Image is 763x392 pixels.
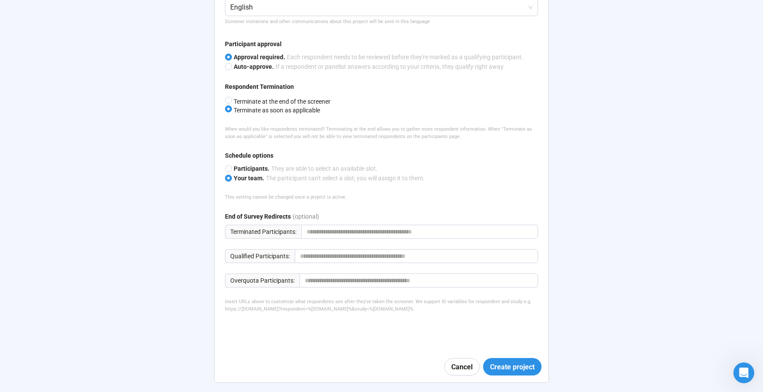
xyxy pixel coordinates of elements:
[483,358,542,375] button: Create project
[225,18,538,25] div: Screener invitations and other communications about this project will be sent in this language
[225,125,538,141] div: When would you like respondents terminated? Terminating at the end allows you to gather more resp...
[225,298,538,313] div: Insert URLs above to customize what respondents see after they've taken the screener. We support ...
[234,54,285,61] span: Approval required.
[274,63,505,70] span: If a respondent or panelist answers according to your criteria, they qualify right away.
[264,175,425,182] span: The participant can't select a slot; you will assign it to them.
[225,225,301,239] span: Terminated Participants:
[733,362,754,383] iframe: Intercom live chat
[232,107,320,114] span: Terminate as soon as applicable
[444,358,480,375] button: Cancel
[225,274,300,287] span: Overquota Participants:
[225,249,295,263] span: Qualified Participants:
[293,212,319,225] div: (optional)
[234,175,264,182] span: Your team.
[232,98,330,105] span: Terminate at the end of the screener
[269,165,378,172] span: They are able to select an available slot.
[451,362,473,372] span: Cancel
[285,54,523,61] span: Each respondent needs to be reviewed before they're marked as a qualifying participant.
[225,151,273,160] div: Schedule options
[225,212,291,221] div: End of Survey Redirects
[225,39,282,49] div: Participant approval
[234,63,274,70] span: Auto-approve.
[225,193,538,201] div: This setting cannot be changed once a project is active.
[234,165,269,172] span: Participants.
[490,362,535,372] span: Create project
[225,82,294,91] div: Respondent Termination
